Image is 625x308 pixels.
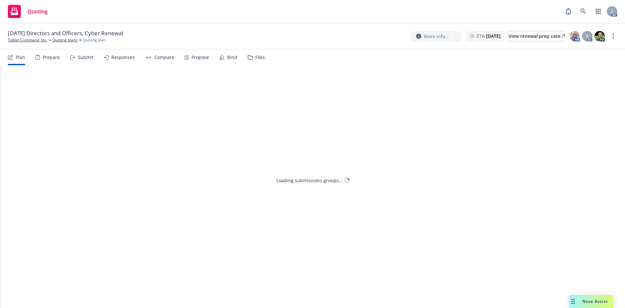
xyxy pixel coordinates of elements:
div: Compare [154,55,174,60]
img: photo [594,31,605,41]
button: More info... [411,31,461,42]
div: Loading submissions groups... [276,177,343,184]
div: Prepare [43,55,60,60]
a: Search [577,5,590,18]
div: Files [255,55,265,60]
div: Drag to move [569,295,577,308]
div: Propose [191,55,209,60]
a: Quoting plans [52,37,77,43]
span: Quoting plan [83,37,106,43]
div: Responses [111,55,135,60]
strong: [DATE] [486,33,501,39]
span: ETA : [477,33,501,39]
button: Nova Assist [569,295,613,308]
span: [DATE] Directors and Officers, Cyber Renewal [8,29,123,37]
a: more [609,32,617,40]
a: Switch app [592,5,605,18]
div: Plan [16,55,25,60]
a: Tablet Command, Inc. [8,37,47,43]
span: Quoting [27,9,48,14]
a: Report a Bug [562,5,575,18]
img: photo [570,31,580,41]
span: Nova Assist [582,299,608,304]
div: Submit [78,55,93,60]
span: S [586,33,589,40]
a: Quoting [5,2,50,21]
div: Bind [227,55,237,60]
span: More info... [424,33,449,40]
a: View renewal prep case [508,31,565,41]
